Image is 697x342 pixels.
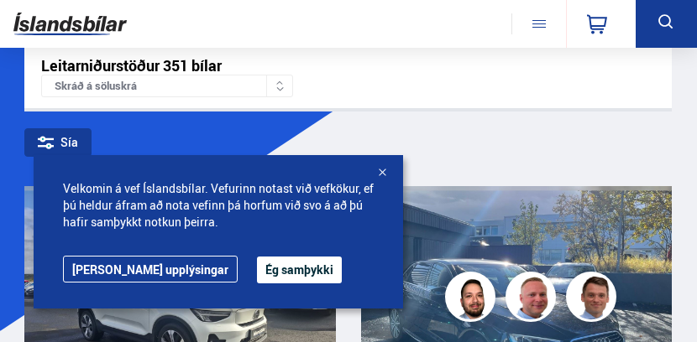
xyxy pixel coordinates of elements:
[448,274,498,324] img: nhp88E3Fdnt1Opn2.png
[41,57,655,75] div: Leitarniðurstöður 351 bílar
[63,180,374,231] span: Velkomin á vef Íslandsbílar. Vefurinn notast við vefkökur, ef þú heldur áfram að nota vefinn þá h...
[41,75,293,97] div: Skráð á söluskrá
[63,256,238,282] a: [PERSON_NAME] upplýsingar
[569,274,619,324] img: FbJEzSuNWCJXmdc-.webp
[508,274,558,324] img: siFngHWaQ9KaOqBr.png
[257,256,342,283] button: Ég samþykki
[24,128,92,157] div: Sía
[13,6,127,42] img: G0Ugv5HjCgRt.svg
